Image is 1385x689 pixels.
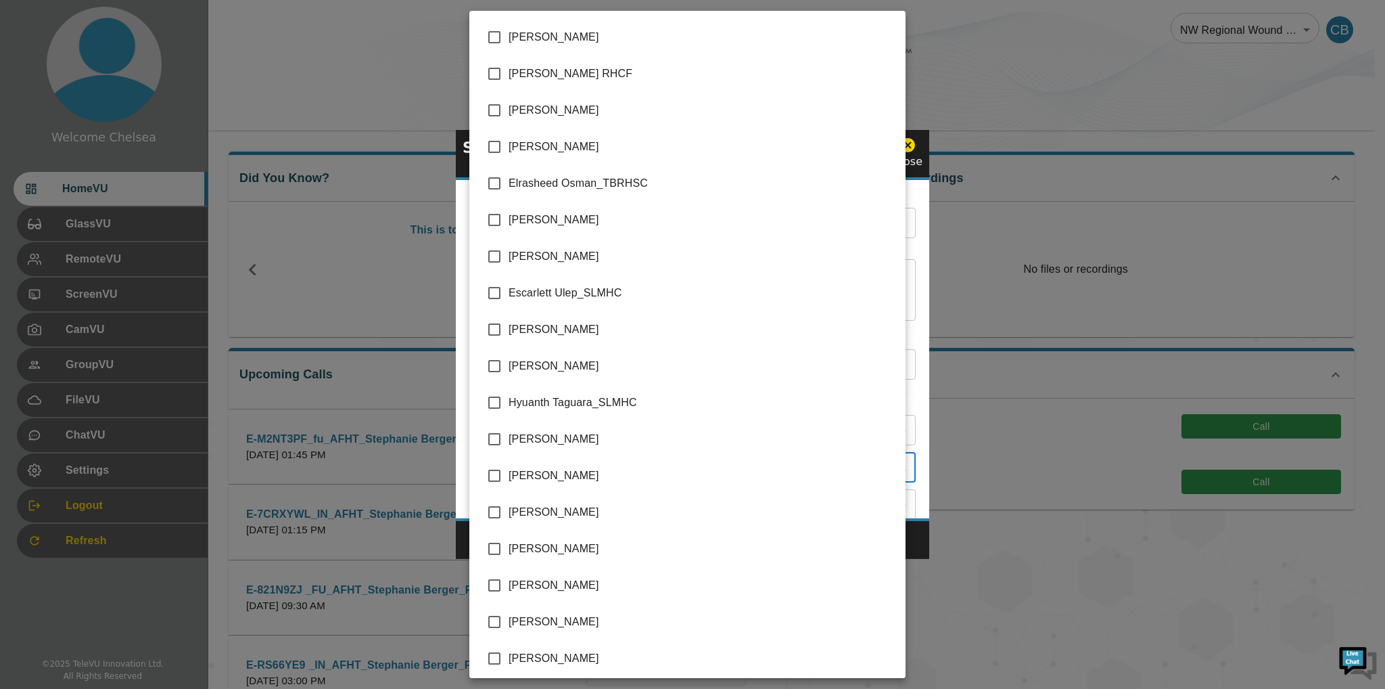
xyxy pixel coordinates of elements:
span: [PERSON_NAME] [509,248,895,265]
span: [PERSON_NAME] [509,504,895,520]
span: [PERSON_NAME] [509,431,895,447]
span: [PERSON_NAME] [509,212,895,228]
textarea: Type your message and hit 'Enter' [7,370,258,417]
span: [PERSON_NAME] [509,614,895,630]
span: [PERSON_NAME] RHCF [509,66,895,82]
span: [PERSON_NAME] [509,468,895,484]
div: Minimize live chat window [222,7,254,39]
span: [PERSON_NAME] [509,358,895,374]
span: Elrasheed Osman_TBRHSC [509,175,895,192]
span: Escarlett Ulep_SLMHC [509,285,895,301]
img: Chat Widget [1338,642,1378,682]
span: [PERSON_NAME] [509,577,895,594]
span: [PERSON_NAME] [509,29,895,45]
img: d_736959983_company_1615157101543_736959983 [23,63,57,97]
span: Hyuanth Taguara_SLMHC [509,395,895,411]
span: [PERSON_NAME] [509,541,895,557]
div: Chat with us now [70,71,227,89]
span: [PERSON_NAME] [509,139,895,155]
span: [PERSON_NAME] [509,102,895,118]
span: [PERSON_NAME] [509,650,895,667]
span: We're online! [78,171,187,307]
span: [PERSON_NAME] [509,321,895,338]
